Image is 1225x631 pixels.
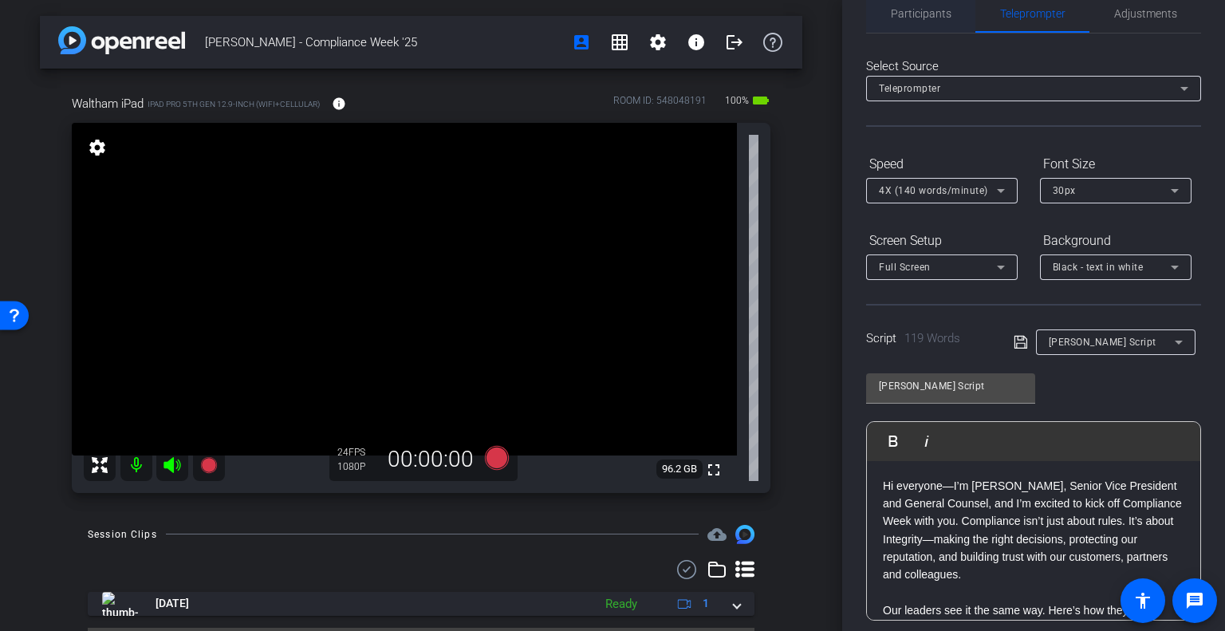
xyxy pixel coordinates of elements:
[1053,262,1144,273] span: Black - text in white
[610,33,629,52] mat-icon: grid_on
[88,526,157,542] div: Session Clips
[866,57,1201,76] div: Select Source
[1049,337,1156,348] span: [PERSON_NAME] Script
[656,459,703,479] span: 96.2 GB
[332,97,346,111] mat-icon: info
[751,91,770,110] mat-icon: battery_std
[866,329,991,348] div: Script
[704,460,723,479] mat-icon: fullscreen
[879,262,931,273] span: Full Screen
[1000,8,1065,19] span: Teleprompter
[725,33,744,52] mat-icon: logout
[878,425,908,457] button: Bold (Ctrl+B)
[723,88,751,113] span: 100%
[156,595,189,612] span: [DATE]
[879,377,1022,396] input: Title
[58,26,185,54] img: app-logo
[337,460,377,473] div: 1080P
[866,151,1018,178] div: Speed
[148,98,320,110] span: iPad Pro 5th Gen 12.9-inch (WiFi+Cellular)
[1114,8,1177,19] span: Adjustments
[912,425,942,457] button: Italic (Ctrl+I)
[572,33,591,52] mat-icon: account_box
[648,33,668,52] mat-icon: settings
[613,93,707,116] div: ROOM ID: 548048191
[102,592,138,616] img: thumb-nail
[707,525,727,544] mat-icon: cloud_upload
[687,33,706,52] mat-icon: info
[866,227,1018,254] div: Screen Setup
[205,26,562,58] span: [PERSON_NAME] - Compliance Week '25
[1133,591,1152,610] mat-icon: accessibility
[597,595,645,613] div: Ready
[1185,591,1204,610] mat-icon: message
[88,592,754,616] mat-expansion-panel-header: thumb-nail[DATE]Ready1
[86,138,108,157] mat-icon: settings
[1040,151,1192,178] div: Font Size
[707,525,727,544] span: Destinations for your clips
[337,446,377,459] div: 24
[735,525,754,544] img: Session clips
[879,83,940,94] span: Teleprompter
[703,595,709,612] span: 1
[1053,185,1076,196] span: 30px
[879,185,988,196] span: 4X (140 words/minute)
[377,446,484,473] div: 00:00:00
[904,331,960,345] span: 119 Words
[349,447,365,458] span: FPS
[883,601,1184,619] p: Our leaders see it the same way. Here’s how they put it:
[883,477,1184,584] p: Hi everyone—I’m [PERSON_NAME], Senior Vice President and General Counsel, and I’m excited to kick...
[72,95,144,112] span: Waltham iPad
[1040,227,1192,254] div: Background
[891,8,951,19] span: Participants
